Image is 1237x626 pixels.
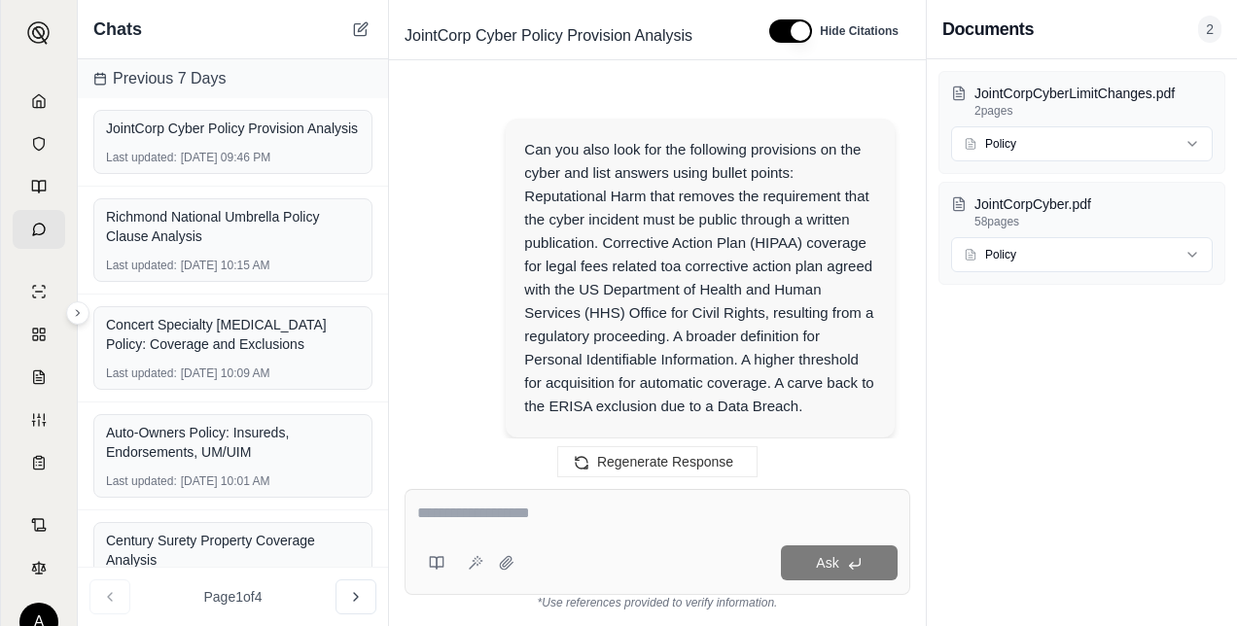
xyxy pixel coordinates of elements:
[557,446,758,477] button: Regenerate Response
[13,505,65,544] a: Contract Analysis
[13,548,65,587] a: Legal Search Engine
[106,365,360,381] div: [DATE] 10:09 AM
[106,531,360,570] div: Century Surety Property Coverage Analysis
[66,301,89,325] button: Expand sidebar
[106,119,360,138] div: JointCorp Cyber Policy Provision Analysis
[820,23,899,39] span: Hide Citations
[1198,16,1221,43] span: 2
[13,167,65,206] a: Prompt Library
[942,16,1034,43] h3: Documents
[106,150,360,165] div: [DATE] 09:46 PM
[106,423,360,462] div: Auto-Owners Policy: Insureds, Endorsements, UM/UIM
[405,595,910,610] div: *Use references provided to verify information.
[106,315,360,354] div: Concert Specialty [MEDICAL_DATA] Policy: Coverage and Exclusions
[13,82,65,121] a: Home
[13,400,65,439] a: Custom Report
[524,138,875,418] div: Can you also look for the following provisions on the cyber and list answers using bullet points:...
[106,473,177,489] span: Last updated:
[13,443,65,482] a: Coverage Table
[106,150,177,165] span: Last updated:
[349,17,372,41] button: New Chat
[93,16,142,43] span: Chats
[106,365,177,381] span: Last updated:
[974,214,1213,229] p: 58 pages
[106,473,360,489] div: [DATE] 10:01 AM
[951,84,1213,119] button: JointCorpCyberLimitChanges.pdf2pages
[951,194,1213,229] button: JointCorpCyber.pdf58pages
[816,555,838,571] span: Ask
[19,14,58,52] button: Expand sidebar
[397,20,746,52] div: Edit Title
[974,84,1213,103] p: JointCorpCyberLimitChanges.pdf
[397,20,700,52] span: JointCorp Cyber Policy Provision Analysis
[13,210,65,249] a: Chat
[78,59,388,98] div: Previous 7 Days
[27,21,51,45] img: Expand sidebar
[204,587,263,607] span: Page 1 of 4
[974,103,1213,119] p: 2 pages
[597,454,733,469] span: Regenerate Response
[13,358,65,397] a: Claim Coverage
[13,124,65,163] a: Documents Vault
[781,545,898,580] button: Ask
[106,207,360,246] div: Richmond National Umbrella Policy Clause Analysis
[106,258,177,273] span: Last updated:
[13,315,65,354] a: Policy Comparisons
[13,272,65,311] a: Single Policy
[106,258,360,273] div: [DATE] 10:15 AM
[974,194,1213,214] p: JointCorpCyber.pdf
